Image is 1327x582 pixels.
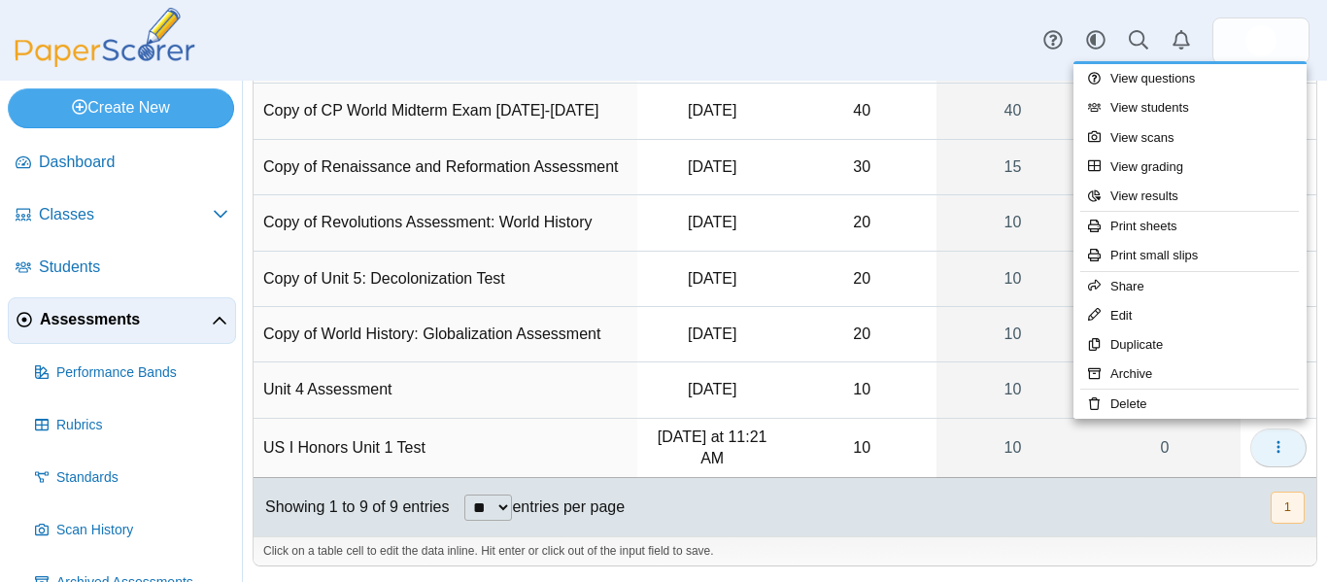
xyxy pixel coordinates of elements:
a: Delete [1073,390,1307,419]
td: Copy of World History: Globalization Assessment [254,307,637,362]
div: Click on a table cell to edit the data inline. Hit enter or click out of the input field to save. [254,536,1316,565]
a: Print sheets [1073,212,1307,241]
a: View results [1073,182,1307,211]
a: View students [1073,93,1307,122]
span: Classes [39,204,213,225]
a: Print small slips [1073,241,1307,270]
a: 40 [936,84,1089,138]
label: entries per page [512,498,625,515]
span: Scan History [56,521,228,540]
span: Students [39,257,228,278]
td: Unit 4 Assessment [254,362,637,418]
a: Archive [1073,359,1307,389]
a: 10 [936,362,1089,417]
a: Standards [27,455,236,501]
a: Share [1073,272,1307,301]
span: Carly Phillips [1245,25,1276,56]
time: Oct 13, 2025 at 11:21 AM [658,428,767,466]
td: 10 [788,362,936,418]
a: Create New [8,88,234,127]
img: ps.3EkigzR8e34dNbR6 [1245,25,1276,56]
a: 15 [936,140,1089,194]
span: Performance Bands [56,363,228,383]
span: Assessments [40,309,212,330]
div: Showing 1 to 9 of 9 entries [254,478,449,536]
time: May 29, 2025 at 7:24 AM [688,325,736,342]
time: Feb 13, 2025 at 8:58 AM [688,214,736,230]
a: Rubrics [27,402,236,449]
a: Scan History [27,507,236,554]
td: 20 [788,307,936,362]
a: PaperScorer [8,53,202,70]
td: US I Honors Unit 1 Test [254,419,637,479]
a: Alerts [1160,19,1203,62]
a: Students [8,245,236,291]
a: Assessments [8,297,236,344]
a: 10 [936,252,1089,306]
td: Copy of Unit 5: Decolonization Test [254,252,637,307]
button: 1 [1271,492,1305,524]
a: View questions [1073,64,1307,93]
a: Edit [1073,301,1307,330]
span: Standards [56,468,228,488]
td: Copy of Revolutions Assessment: World History [254,195,637,251]
a: Classes [8,192,236,239]
a: Dashboard [8,140,236,187]
time: Sep 24, 2025 at 2:57 PM [688,158,736,175]
a: ps.3EkigzR8e34dNbR6 [1212,17,1310,64]
td: Copy of Renaissance and Reformation Assessment [254,140,637,195]
td: Copy of CP World Midterm Exam [DATE]-[DATE] [254,84,637,139]
time: Apr 30, 2025 at 10:28 AM [688,270,736,287]
a: 0 [1089,419,1241,478]
time: Jan 21, 2025 at 3:29 PM [688,102,736,119]
td: 40 [788,84,936,139]
time: Mar 19, 2025 at 8:02 AM [688,381,736,397]
td: 10 [788,419,936,479]
td: 30 [788,140,936,195]
a: Performance Bands [27,350,236,396]
span: Dashboard [39,152,228,173]
a: 10 [936,419,1089,478]
img: PaperScorer [8,8,202,67]
a: 10 [936,195,1089,250]
td: 20 [788,195,936,251]
nav: pagination [1269,492,1305,524]
a: 10 [936,307,1089,361]
td: 20 [788,252,936,307]
span: Rubrics [56,416,228,435]
a: Duplicate [1073,330,1307,359]
a: View scans [1073,123,1307,153]
a: View grading [1073,153,1307,182]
